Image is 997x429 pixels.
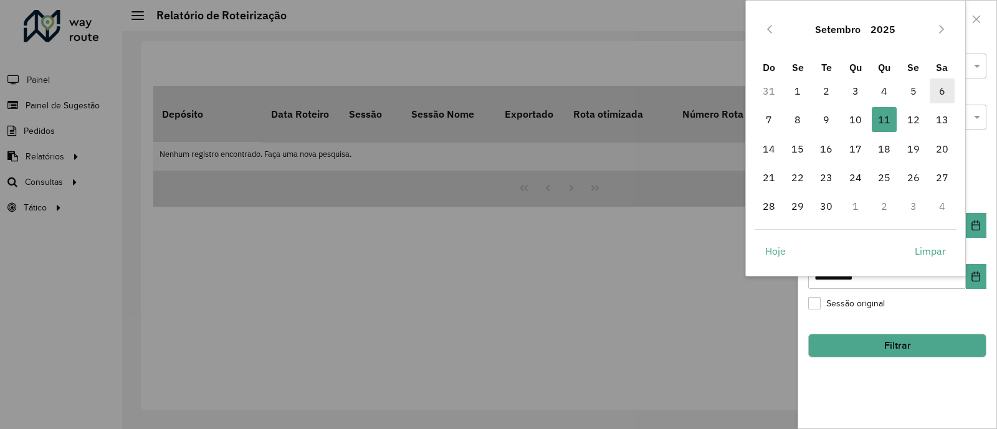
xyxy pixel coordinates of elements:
span: 12 [901,107,926,132]
span: 16 [814,136,839,161]
td: 3 [899,192,927,220]
span: 13 [930,107,955,132]
td: 10 [841,105,870,134]
td: 15 [783,134,812,163]
span: Sa [936,61,948,73]
td: 17 [841,134,870,163]
span: Qu [878,61,890,73]
span: 20 [930,136,955,161]
span: 10 [843,107,868,132]
button: Choose Date [966,213,986,238]
span: 21 [756,165,781,190]
button: Previous Month [760,19,780,39]
td: 16 [812,134,841,163]
span: Se [907,61,919,73]
span: 26 [901,165,926,190]
td: 1 [783,77,812,105]
span: Do [763,61,775,73]
td: 31 [755,77,783,105]
span: 8 [785,107,810,132]
td: 22 [783,163,812,192]
span: 9 [814,107,839,132]
label: Sessão original [808,297,885,310]
td: 2 [870,192,899,220]
td: 29 [783,192,812,220]
td: 23 [812,163,841,192]
td: 14 [755,134,783,163]
td: 20 [928,134,956,163]
span: 29 [785,194,810,219]
button: Next Month [932,19,952,39]
span: Se [792,61,804,73]
td: 5 [899,77,927,105]
button: Filtrar [808,334,986,357]
td: 12 [899,105,927,134]
span: 23 [814,165,839,190]
td: 24 [841,163,870,192]
td: 18 [870,134,899,163]
td: 9 [812,105,841,134]
span: 7 [756,107,781,132]
td: 8 [783,105,812,134]
td: 30 [812,192,841,220]
td: 11 [870,105,899,134]
span: 14 [756,136,781,161]
button: Choose Date [966,264,986,289]
span: 18 [872,136,897,161]
span: 15 [785,136,810,161]
td: 1 [841,192,870,220]
span: 4 [872,78,897,103]
span: 2 [814,78,839,103]
button: Hoje [755,238,796,263]
span: 25 [872,165,897,190]
span: 24 [843,165,868,190]
span: 27 [930,165,955,190]
span: 22 [785,165,810,190]
span: Te [821,61,832,73]
button: Limpar [904,238,956,263]
td: 6 [928,77,956,105]
td: 27 [928,163,956,192]
td: 13 [928,105,956,134]
span: 6 [930,78,955,103]
button: Choose Year [866,14,900,44]
span: Hoje [765,243,786,258]
button: Choose Month [810,14,866,44]
td: 4 [870,77,899,105]
span: 11 [872,107,897,132]
td: 25 [870,163,899,192]
span: 5 [901,78,926,103]
span: 3 [843,78,868,103]
span: 19 [901,136,926,161]
span: Limpar [915,243,946,258]
span: 28 [756,194,781,219]
td: 4 [928,192,956,220]
td: 21 [755,163,783,192]
span: 17 [843,136,868,161]
td: 19 [899,134,927,163]
td: 3 [841,77,870,105]
td: 7 [755,105,783,134]
td: 26 [899,163,927,192]
span: 1 [785,78,810,103]
td: 28 [755,192,783,220]
span: Qu [849,61,862,73]
td: 2 [812,77,841,105]
span: 30 [814,194,839,219]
